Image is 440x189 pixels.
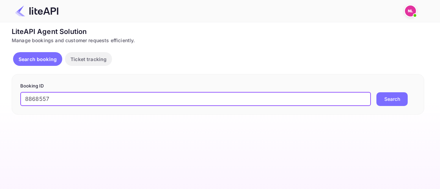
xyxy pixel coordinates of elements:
[12,26,424,37] div: LiteAPI Agent Solution
[19,56,57,63] p: Search booking
[12,37,424,44] div: Manage bookings and customer requests efficiently.
[405,5,416,16] img: Nouhaila Lachgar
[20,92,371,106] input: Enter Booking ID (e.g., 63782194)
[15,5,58,16] img: LiteAPI Logo
[376,92,408,106] button: Search
[20,83,416,90] p: Booking ID
[70,56,107,63] p: Ticket tracking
